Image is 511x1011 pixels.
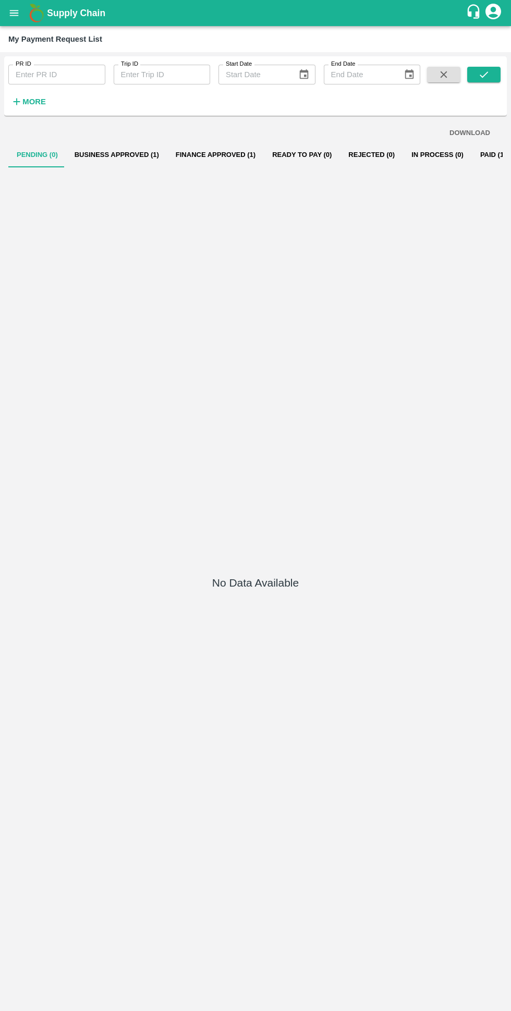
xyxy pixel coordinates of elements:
button: Finance Approved (1) [167,142,264,167]
button: DOWNLOAD [445,124,494,142]
div: account of current user [484,2,503,24]
button: Ready To Pay (0) [264,142,340,167]
a: Supply Chain [47,6,466,20]
button: Choose date [294,65,314,84]
button: More [8,93,48,111]
button: Choose date [399,65,419,84]
input: Enter PR ID [8,65,105,84]
button: Rejected (0) [340,142,403,167]
button: Pending (0) [8,142,66,167]
label: PR ID [16,60,31,68]
label: Start Date [226,60,252,68]
div: customer-support [466,4,484,22]
input: Enter Trip ID [114,65,211,84]
div: My Payment Request List [8,32,102,46]
input: Start Date [218,65,290,84]
img: logo [26,3,47,23]
b: Supply Chain [47,8,105,18]
label: Trip ID [121,60,138,68]
strong: More [22,98,46,106]
button: In Process (0) [403,142,472,167]
button: open drawer [2,1,26,25]
label: End Date [331,60,355,68]
button: Business Approved (1) [66,142,167,167]
h5: No Data Available [212,576,299,590]
input: End Date [324,65,395,84]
